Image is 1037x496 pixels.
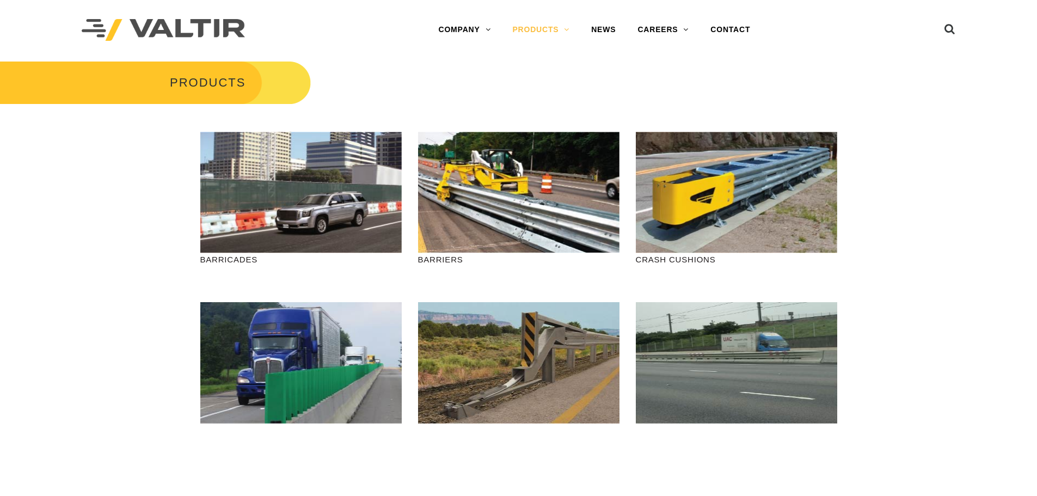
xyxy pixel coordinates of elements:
[200,253,402,266] p: BARRICADES
[427,19,501,41] a: COMPANY
[580,19,627,41] a: NEWS
[636,253,837,266] p: CRASH CUSHIONS
[699,19,761,41] a: CONTACT
[418,253,619,266] p: BARRIERS
[82,19,245,41] img: Valtir
[501,19,580,41] a: PRODUCTS
[627,19,699,41] a: CAREERS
